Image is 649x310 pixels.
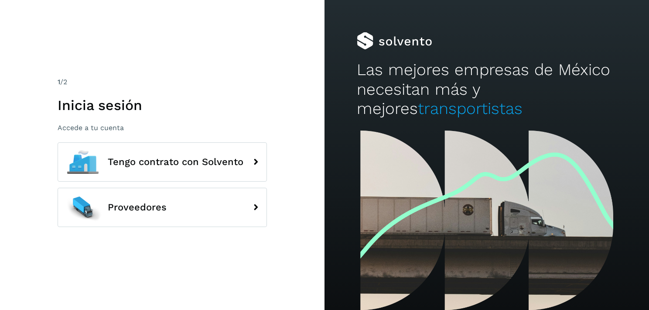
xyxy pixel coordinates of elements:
div: /2 [58,77,267,87]
span: Proveedores [108,202,167,213]
span: transportistas [418,99,523,118]
h2: Las mejores empresas de México necesitan más y mejores [357,60,616,118]
span: 1 [58,78,60,86]
h1: Inicia sesión [58,97,267,114]
span: Tengo contrato con Solvento [108,157,243,167]
p: Accede a tu cuenta [58,124,267,132]
button: Tengo contrato con Solvento [58,142,267,182]
button: Proveedores [58,188,267,227]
